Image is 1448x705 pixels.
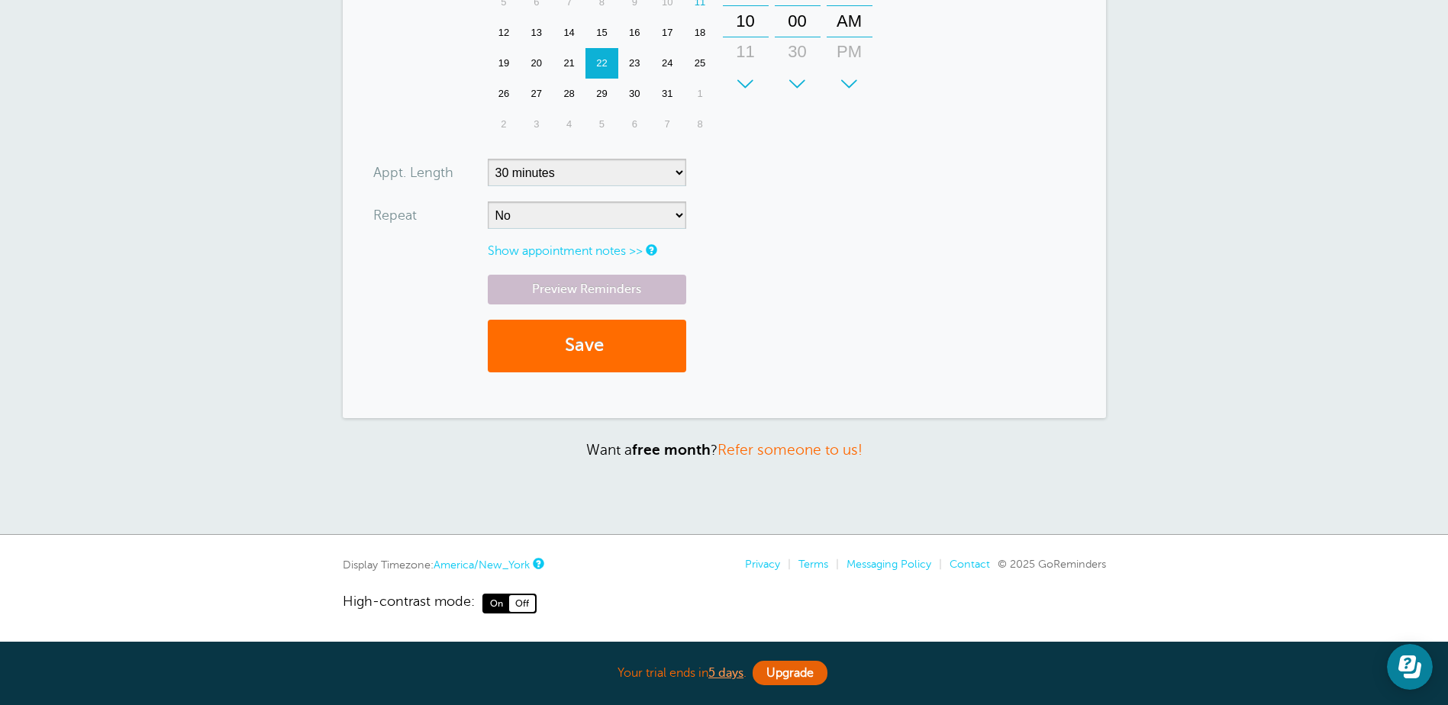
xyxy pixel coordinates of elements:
div: 2 [488,109,521,140]
div: 17 [651,18,684,48]
a: Show appointment notes >> [488,244,643,258]
a: Terms [798,558,828,570]
div: 20 [520,48,553,79]
div: 12 [488,18,521,48]
div: Sunday, October 12 [488,18,521,48]
label: Repeat [373,208,417,222]
div: Thursday, October 30 [618,79,651,109]
span: High-contrast mode: [343,594,475,613]
div: Friday, October 17 [651,18,684,48]
div: Friday, November 7 [651,109,684,140]
div: Sunday, October 19 [488,48,521,79]
div: Sunday, October 26 [488,79,521,109]
div: Monday, October 27 [520,79,553,109]
div: 00 [779,6,816,37]
div: Tuesday, October 21 [553,48,585,79]
div: 19 [488,48,521,79]
p: Want a ? [343,441,1106,459]
li: | [780,558,791,571]
div: 7 [651,109,684,140]
div: 24 [651,48,684,79]
a: Privacy [745,558,780,570]
div: Monday, October 13 [520,18,553,48]
div: 30 [618,79,651,109]
div: Saturday, November 8 [684,109,717,140]
div: 21 [553,48,585,79]
div: 5 [585,109,618,140]
button: Save [488,320,686,372]
div: Sunday, November 2 [488,109,521,140]
div: Tuesday, October 28 [553,79,585,109]
div: 13 [520,18,553,48]
div: Thursday, October 23 [618,48,651,79]
div: Tuesday, October 14 [553,18,585,48]
div: 28 [553,79,585,109]
div: Saturday, November 1 [684,79,717,109]
div: Tuesday, November 4 [553,109,585,140]
a: Contact [950,558,990,570]
div: Wednesday, October 29 [585,79,618,109]
div: AM [831,6,868,37]
a: Notes are for internal use only, and are not visible to your clients. [646,245,655,255]
div: Saturday, October 25 [684,48,717,79]
a: America/New_York [434,559,530,571]
div: Display Timezone: [343,558,542,571]
div: 31 [651,79,684,109]
div: Thursday, November 6 [618,109,651,140]
div: Monday, October 20 [520,48,553,79]
div: 11 [727,37,764,67]
div: 8 [684,109,717,140]
div: 30 [779,37,816,67]
div: 29 [585,79,618,109]
li: | [828,558,839,571]
a: Refer someone to us! [718,442,863,458]
div: 22 [585,48,618,79]
a: Messaging Policy [847,558,931,570]
div: Wednesday, November 5 [585,109,618,140]
div: 4 [553,109,585,140]
a: This is the timezone being used to display dates and times to you on this device. Click the timez... [533,559,542,568]
div: Saturday, October 18 [684,18,717,48]
div: 1 [684,79,717,109]
div: Wednesday, October 22 [585,48,618,79]
div: Your trial ends in . [343,657,1106,690]
iframe: Resource center [1387,644,1433,690]
div: Monday, November 3 [520,109,553,140]
div: Friday, October 24 [651,48,684,79]
div: 27 [520,79,553,109]
div: 18 [684,18,717,48]
label: Appt. Length [373,166,453,179]
div: PM [831,37,868,67]
span: On [484,595,509,612]
div: Wednesday, October 15 [585,18,618,48]
div: 23 [618,48,651,79]
div: 3 [520,109,553,140]
a: High-contrast mode: On Off [343,594,1106,613]
div: 26 [488,79,521,109]
div: 10 [727,6,764,37]
li: | [931,558,942,571]
div: 6 [618,109,651,140]
div: 25 [684,48,717,79]
strong: free month [632,442,711,458]
div: Thursday, October 16 [618,18,651,48]
div: 15 [585,18,618,48]
span: © 2025 GoReminders [998,558,1106,570]
span: Off [509,595,535,612]
div: 14 [553,18,585,48]
a: Preview Reminders [488,275,686,304]
a: Upgrade [753,661,827,685]
div: Friday, October 31 [651,79,684,109]
div: 16 [618,18,651,48]
a: 5 days [708,666,743,680]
